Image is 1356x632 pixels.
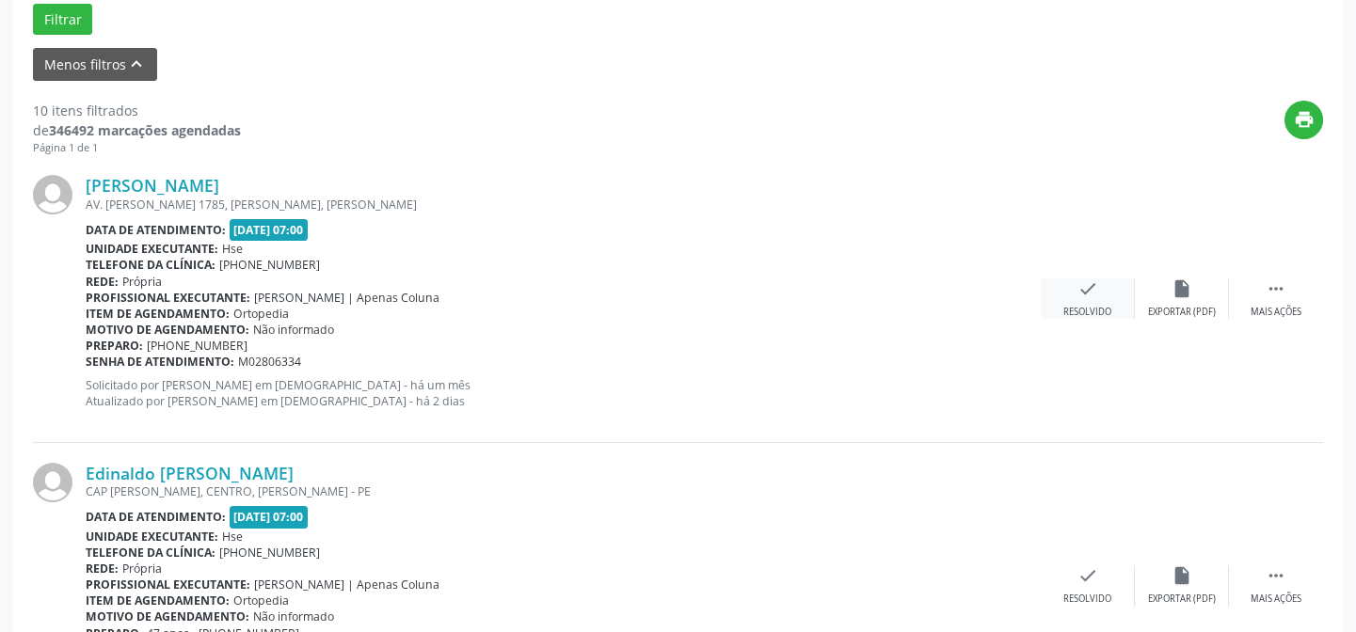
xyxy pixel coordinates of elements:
b: Motivo de agendamento: [86,322,249,338]
span: [PERSON_NAME] | Apenas Coluna [254,290,439,306]
div: Resolvido [1063,306,1111,319]
span: Própria [122,561,162,577]
div: 10 itens filtrados [33,101,241,120]
button: Filtrar [33,4,92,36]
b: Data de atendimento: [86,222,226,238]
div: Exportar (PDF) [1148,592,1216,606]
button: print [1284,101,1323,139]
span: [PHONE_NUMBER] [219,257,320,273]
div: Página 1 de 1 [33,140,241,156]
i:  [1266,278,1286,299]
b: Data de atendimento: [86,509,226,525]
i: keyboard_arrow_up [126,54,147,74]
span: Própria [122,274,162,290]
i: check [1077,278,1098,299]
b: Rede: [86,561,119,577]
div: CAP [PERSON_NAME], CENTRO, [PERSON_NAME] - PE [86,483,1041,499]
div: de [33,120,241,140]
span: [DATE] 07:00 [230,219,309,241]
span: Ortopedia [233,592,289,608]
img: img [33,175,72,214]
span: [PHONE_NUMBER] [147,338,247,354]
b: Item de agendamento: [86,592,230,608]
div: Resolvido [1063,592,1111,606]
b: Unidade executante: [86,529,218,545]
span: [DATE] 07:00 [230,506,309,528]
span: Hse [222,529,243,545]
i: print [1294,109,1315,130]
span: Hse [222,241,243,257]
b: Preparo: [86,338,143,354]
i: check [1077,565,1098,586]
div: AV. [PERSON_NAME] 1785, [PERSON_NAME], [PERSON_NAME] [86,197,1041,213]
span: M02806334 [238,354,301,370]
span: Não informado [253,608,334,624]
button: Menos filtroskeyboard_arrow_up [33,48,157,81]
span: [PHONE_NUMBER] [219,545,320,561]
a: Edinaldo [PERSON_NAME] [86,463,294,483]
span: Ortopedia [233,306,289,322]
b: Item de agendamento: [86,306,230,322]
i: insert_drive_file [1172,565,1192,586]
i:  [1266,565,1286,586]
div: Mais ações [1251,306,1301,319]
b: Rede: [86,274,119,290]
i: insert_drive_file [1172,278,1192,299]
b: Telefone da clínica: [86,257,215,273]
strong: 346492 marcações agendadas [49,121,241,139]
span: Não informado [253,322,334,338]
b: Profissional executante: [86,577,250,592]
b: Telefone da clínica: [86,545,215,561]
b: Unidade executante: [86,241,218,257]
div: Exportar (PDF) [1148,306,1216,319]
div: Mais ações [1251,592,1301,606]
img: img [33,463,72,502]
span: [PERSON_NAME] | Apenas Coluna [254,577,439,592]
b: Profissional executante: [86,290,250,306]
a: [PERSON_NAME] [86,175,219,196]
b: Motivo de agendamento: [86,608,249,624]
b: Senha de atendimento: [86,354,234,370]
p: Solicitado por [PERSON_NAME] em [DEMOGRAPHIC_DATA] - há um mês Atualizado por [PERSON_NAME] em [D... [86,377,1041,409]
